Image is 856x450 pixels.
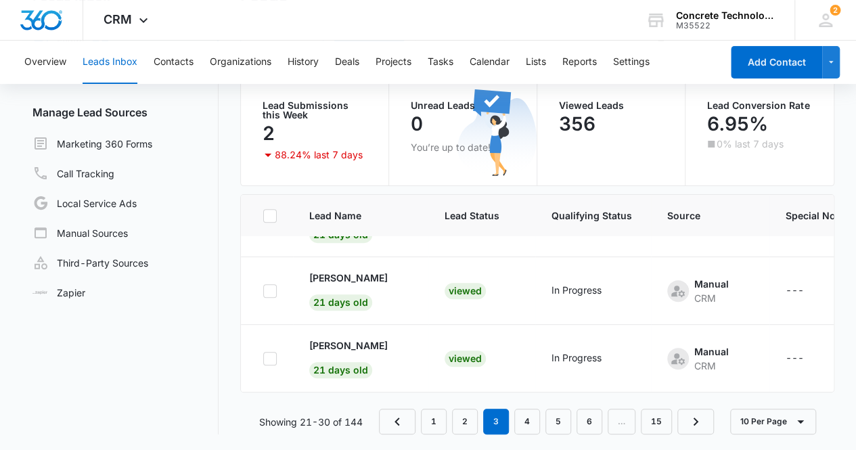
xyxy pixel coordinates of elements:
div: account id [676,21,775,30]
div: --- [786,283,804,299]
a: Local Service Ads [32,195,137,211]
div: - - Select to Edit Field [551,351,626,367]
div: notifications count [830,5,840,16]
div: account name [676,10,775,21]
button: Reports [562,41,597,84]
div: Manual [694,344,729,359]
button: Contacts [154,41,194,84]
button: Settings [613,41,650,84]
span: Lead Name [309,208,392,223]
button: Lists [526,41,546,84]
span: Special Notes [786,208,850,223]
a: Viewed [445,285,486,296]
div: CRM [694,359,729,373]
div: - - Select to Edit Field [786,283,828,299]
span: 21 days old [309,294,372,311]
button: Add Contact [731,46,822,78]
a: Third-Party Sources [32,254,148,271]
div: - - Select to Edit Field [667,344,753,373]
div: CRM [694,291,729,305]
div: - - Select to Edit Field [786,351,828,367]
span: Source [667,208,734,223]
p: 356 [559,113,595,135]
a: Manual Sources [32,225,128,241]
p: You’re up to date! [411,140,515,154]
a: Marketing 360 Forms [32,135,152,152]
div: In Progress [551,283,602,297]
a: Viewed [445,353,486,364]
span: CRM [104,12,132,26]
button: Calendar [470,41,510,84]
a: [PERSON_NAME]21 days old [309,271,388,308]
a: Previous Page [379,409,415,434]
div: - - Select to Edit Field [667,277,753,305]
div: - - Select to Edit Field [309,271,412,311]
a: Call Tracking [32,165,114,181]
div: Viewed [445,283,486,299]
span: 21 days old [309,362,372,378]
p: 6.95% [707,113,768,135]
div: --- [786,351,804,367]
p: Viewed Leads [559,101,663,110]
div: In Progress [551,351,602,365]
p: [PERSON_NAME] [309,338,388,353]
p: 2 [263,122,275,144]
em: 3 [483,409,509,434]
div: Manual [694,277,729,291]
button: 10 Per Page [730,409,816,434]
p: Unread Leads [411,101,515,110]
a: Page 5 [545,409,571,434]
a: [PERSON_NAME]21 days old [309,338,388,376]
button: Overview [24,41,66,84]
div: Viewed [445,351,486,367]
a: Page 6 [577,409,602,434]
p: 88.24% last 7 days [275,150,363,160]
button: Projects [376,41,411,84]
a: Page 4 [514,409,540,434]
span: 2 [830,5,840,16]
button: Leads Inbox [83,41,137,84]
p: Lead Conversion Rate [707,101,812,110]
a: Page 1 [421,409,447,434]
div: - - Select to Edit Field [309,338,412,378]
button: History [288,41,319,84]
button: Organizations [210,41,271,84]
nav: Pagination [379,409,714,434]
h3: Manage Lead Sources [22,104,219,120]
a: Zapier [32,286,85,300]
p: Showing 21-30 of 144 [259,415,363,429]
p: Lead Submissions this Week [263,101,367,120]
span: Lead Status [445,208,499,223]
p: 0% last 7 days [717,139,784,149]
p: [PERSON_NAME] [309,271,388,285]
p: 0 [411,113,423,135]
span: Qualifying Status [551,208,635,223]
button: Deals [335,41,359,84]
a: Next Page [677,409,714,434]
div: - - Select to Edit Field [551,283,626,299]
a: Page 2 [452,409,478,434]
a: Page 15 [641,409,672,434]
button: Tasks [428,41,453,84]
a: [PERSON_NAME]21 days old [309,203,388,240]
